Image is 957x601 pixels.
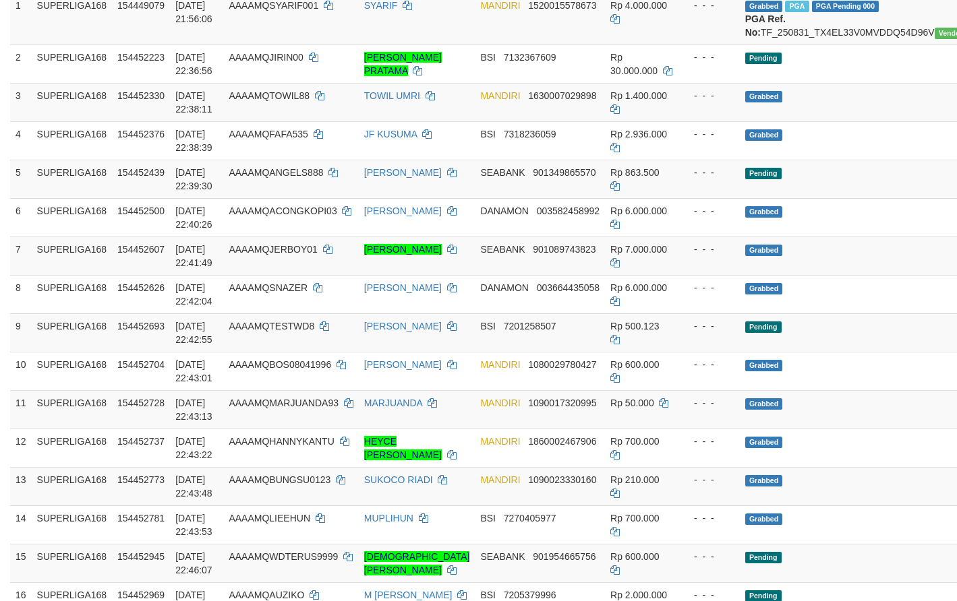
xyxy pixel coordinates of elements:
span: Copy 901954665756 to clipboard [533,551,596,562]
span: Rp 500.123 [610,321,659,331]
span: AAAAMQANGELS888 [229,167,323,178]
td: 12 [10,429,32,467]
td: 6 [10,198,32,236]
span: [DATE] 22:38:39 [175,129,212,153]
span: AAAAMQAUZIKO [229,590,304,600]
a: [PERSON_NAME] [364,359,442,370]
span: Copy 7201258507 to clipboard [504,321,556,331]
span: PGA Pending [812,1,879,12]
span: 154452500 [117,205,165,216]
span: 154452773 [117,474,165,485]
span: [DATE] 22:36:56 [175,52,212,76]
span: MANDIRI [480,474,520,485]
b: PGA Ref. No: [745,13,786,38]
span: AAAAMQJERBOY01 [229,244,318,255]
span: AAAAMQTOWIL88 [229,90,310,101]
div: - - - [683,243,734,256]
span: AAAAMQFAFA535 [229,129,308,139]
span: 154452693 [117,321,165,331]
span: MANDIRI [480,90,520,101]
span: 154452781 [117,513,165,524]
span: [DATE] 22:42:55 [175,321,212,345]
td: 11 [10,390,32,429]
span: Rp 600.000 [610,551,659,562]
span: AAAAMQMARJUANDA93 [229,398,339,408]
span: [DATE] 22:39:30 [175,167,212,191]
span: BSI [480,321,496,331]
td: SUPERLIGA168 [32,198,113,236]
span: Pending [745,552,782,563]
span: Grabbed [745,1,783,12]
a: MARJUANDA [364,398,422,408]
span: Marked by aafchoeunmanni [785,1,809,12]
span: Copy 7205379996 to clipboard [504,590,556,600]
span: Grabbed [745,91,783,102]
span: [DATE] 22:41:49 [175,244,212,268]
td: SUPERLIGA168 [32,544,113,582]
span: 154452969 [117,590,165,600]
span: DANAMON [480,282,529,293]
span: Copy 901349865570 to clipboard [533,167,596,178]
span: MANDIRI [480,436,520,447]
td: SUPERLIGA168 [32,275,113,313]
td: 13 [10,467,32,505]
span: Rp 700.000 [610,436,659,447]
span: SEABANK [480,244,525,255]
span: [DATE] 22:43:22 [175,436,212,460]
span: [DATE] 22:46:07 [175,551,212,575]
span: Pending [745,53,782,64]
span: Copy 003664435058 to clipboard [537,282,600,293]
div: - - - [683,166,734,179]
span: Rp 700.000 [610,513,659,524]
a: MUPLIHUN [364,513,413,524]
span: MANDIRI [480,359,520,370]
a: [DEMOGRAPHIC_DATA][PERSON_NAME] [364,551,470,575]
td: SUPERLIGA168 [32,44,113,83]
span: AAAAMQACONGKOPI03 [229,205,337,216]
td: SUPERLIGA168 [32,429,113,467]
a: JF KUSUMA [364,129,417,139]
td: SUPERLIGA168 [32,467,113,505]
span: Copy 7270405977 to clipboard [504,513,556,524]
span: [DATE] 22:43:13 [175,398,212,422]
div: - - - [683,51,734,64]
div: - - - [683,435,734,448]
div: - - - [683,127,734,141]
span: Rp 7.000.000 [610,244,667,255]
a: [PERSON_NAME] [364,205,442,216]
span: 154452728 [117,398,165,408]
span: Copy 1090017320995 to clipboard [528,398,596,408]
span: Grabbed [745,475,783,486]
div: - - - [683,319,734,333]
span: Grabbed [745,360,783,371]
span: Rp 1.400.000 [610,90,667,101]
span: Rp 6.000.000 [610,282,667,293]
span: AAAAMQWDTERUS9999 [229,551,338,562]
span: Copy 003582458992 to clipboard [537,205,600,216]
span: Pending [745,168,782,179]
span: AAAAMQHANNYKANTU [229,436,334,447]
td: SUPERLIGA168 [32,121,113,160]
span: 154452626 [117,282,165,293]
span: [DATE] 22:43:01 [175,359,212,383]
span: AAAAMQBOS08041996 [229,359,331,370]
span: [DATE] 22:43:53 [175,513,212,537]
a: TOWIL UMRI [364,90,420,101]
td: SUPERLIGA168 [32,160,113,198]
span: Copy 1860002467906 to clipboard [528,436,596,447]
span: Copy 7318236059 to clipboard [504,129,556,139]
span: [DATE] 22:38:11 [175,90,212,115]
span: 154452439 [117,167,165,178]
div: - - - [683,204,734,218]
span: [DATE] 22:42:04 [175,282,212,307]
span: AAAAMQLIEEHUN [229,513,310,524]
span: 154452704 [117,359,165,370]
div: - - - [683,511,734,525]
span: Rp 600.000 [610,359,659,370]
span: SEABANK [480,551,525,562]
span: Grabbed [745,513,783,525]
td: SUPERLIGA168 [32,83,113,121]
span: 154452737 [117,436,165,447]
span: Rp 6.000.000 [610,205,667,216]
span: [DATE] 22:43:48 [175,474,212,499]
